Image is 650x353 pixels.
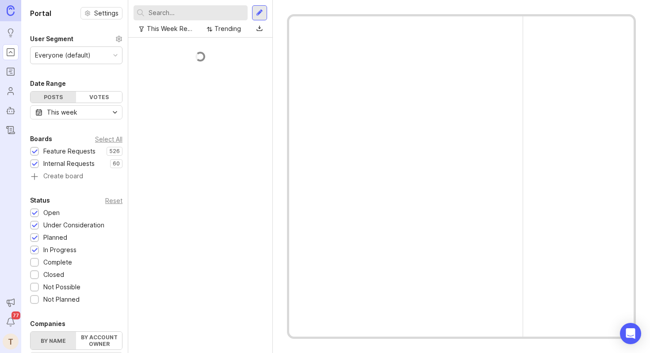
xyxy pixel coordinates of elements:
[76,332,122,349] label: By account owner
[30,34,73,44] div: User Segment
[3,103,19,119] a: Autopilot
[30,173,122,181] a: Create board
[149,8,244,18] input: Search...
[43,245,76,255] div: In Progress
[43,146,96,156] div: Feature Requests
[3,295,19,311] button: Announcements
[105,198,122,203] div: Reset
[214,24,241,34] div: Trending
[3,25,19,41] a: Ideas
[31,332,76,349] label: By name
[3,44,19,60] a: Portal
[35,50,91,60] div: Everyone (default)
[109,148,120,155] p: 526
[30,8,51,19] h1: Portal
[76,92,122,103] div: Votes
[43,270,64,280] div: Closed
[108,109,122,116] svg: toggle icon
[31,92,76,103] div: Posts
[95,137,122,142] div: Select All
[43,282,80,292] div: Not Possible
[43,208,60,218] div: Open
[11,311,20,319] span: 77
[113,160,120,167] p: 60
[43,220,104,230] div: Under Consideration
[3,314,19,330] button: Notifications
[620,323,641,344] div: Open Intercom Messenger
[43,257,72,267] div: Complete
[30,78,66,89] div: Date Range
[30,195,50,206] div: Status
[30,318,65,329] div: Companies
[7,5,15,15] img: Canny Home
[43,159,95,169] div: Internal Requests
[47,107,77,117] div: This week
[3,334,19,349] button: T
[43,233,67,242] div: Planned
[3,64,19,80] a: Roadmaps
[94,9,119,18] span: Settings
[3,122,19,138] a: Changelog
[147,24,195,34] div: This Week Requests Triage
[30,134,52,144] div: Boards
[43,295,80,304] div: Not Planned
[80,7,122,19] button: Settings
[3,83,19,99] a: Users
